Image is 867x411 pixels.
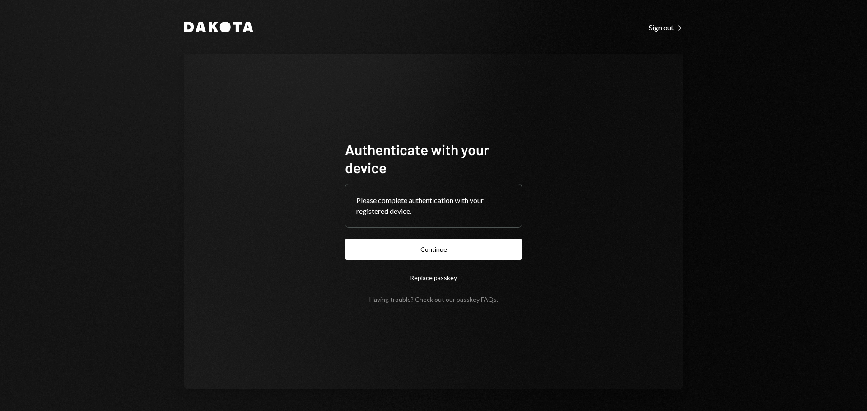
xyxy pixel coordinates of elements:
[369,296,498,303] div: Having trouble? Check out our .
[649,23,683,32] div: Sign out
[345,267,522,288] button: Replace passkey
[356,195,511,217] div: Please complete authentication with your registered device.
[345,239,522,260] button: Continue
[345,140,522,176] h1: Authenticate with your device
[457,296,497,304] a: passkey FAQs
[649,22,683,32] a: Sign out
